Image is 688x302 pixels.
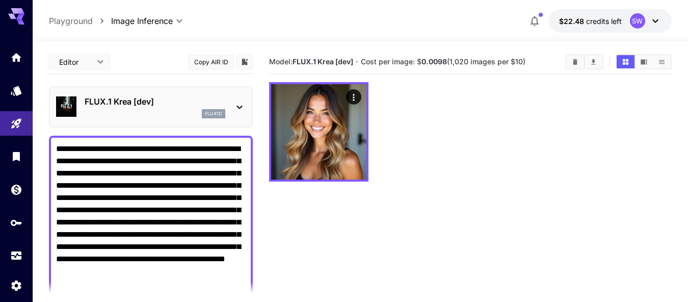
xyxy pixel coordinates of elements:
[559,16,622,27] div: $22.48496
[635,55,653,68] button: Show images in video view
[49,15,93,27] a: Playground
[585,55,602,68] button: Download All
[565,54,603,69] div: Clear ImagesDownload All
[49,15,111,27] nav: breadcrumb
[586,17,622,26] span: credits left
[10,216,22,229] div: API Keys
[293,57,353,66] b: FLUX.1 Krea [dev]
[269,57,353,66] span: Model:
[356,56,358,68] p: ·
[10,249,22,262] div: Usage
[205,110,222,117] p: flux1d
[271,84,366,180] img: 9k=
[630,13,645,29] div: SW
[56,91,246,122] div: FLUX.1 Krea [dev]flux1d
[566,55,584,68] button: Clear Images
[10,279,22,292] div: Settings
[549,9,672,33] button: $22.48496SW
[10,150,22,163] div: Library
[188,55,234,69] button: Copy AIR ID
[421,57,447,66] b: 0.0098
[59,57,91,67] span: Editor
[346,89,361,105] div: Actions
[85,95,225,108] p: FLUX.1 Krea [dev]
[10,84,22,97] div: Models
[616,54,672,69] div: Show images in grid viewShow images in video viewShow images in list view
[10,183,22,196] div: Wallet
[617,55,634,68] button: Show images in grid view
[240,56,249,68] button: Add to library
[111,15,173,27] span: Image Inference
[10,51,22,64] div: Home
[361,57,525,66] span: Cost per image: $ (1,020 images per $10)
[653,55,671,68] button: Show images in list view
[10,117,22,130] div: Playground
[559,17,586,26] span: $22.48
